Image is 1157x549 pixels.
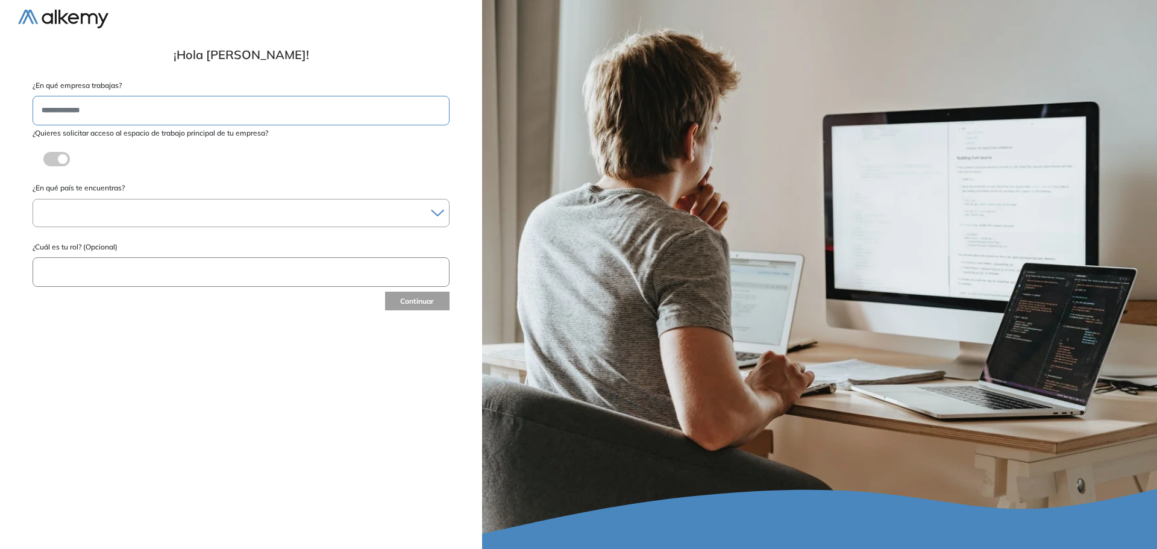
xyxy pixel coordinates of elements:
label: ¿Cuál es tu rol? (Opcional) [33,242,450,253]
label: ¿En qué empresa trabajas? [33,80,450,91]
h1: ¡Hola [PERSON_NAME]! [18,48,464,62]
button: Continuar [385,292,450,310]
span: ¿En qué país te encuentras? [33,183,125,192]
label: ¿Quieres solicitar acceso al espacio de trabajo principal de tu empresa? [33,128,450,139]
